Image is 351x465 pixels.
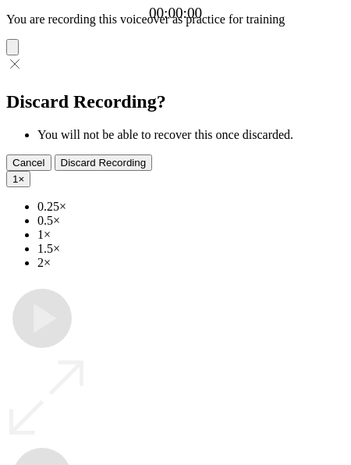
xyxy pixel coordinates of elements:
li: 2× [37,256,345,270]
li: 0.25× [37,200,345,214]
li: 1.5× [37,242,345,256]
a: 00:00:00 [149,5,202,22]
span: 1 [12,173,18,185]
li: 1× [37,228,345,242]
button: 1× [6,171,30,187]
button: Cancel [6,154,51,171]
button: Discard Recording [55,154,153,171]
li: You will not be able to recover this once discarded. [37,128,345,142]
h2: Discard Recording? [6,91,345,112]
li: 0.5× [37,214,345,228]
p: You are recording this voiceover as practice for training [6,12,345,27]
